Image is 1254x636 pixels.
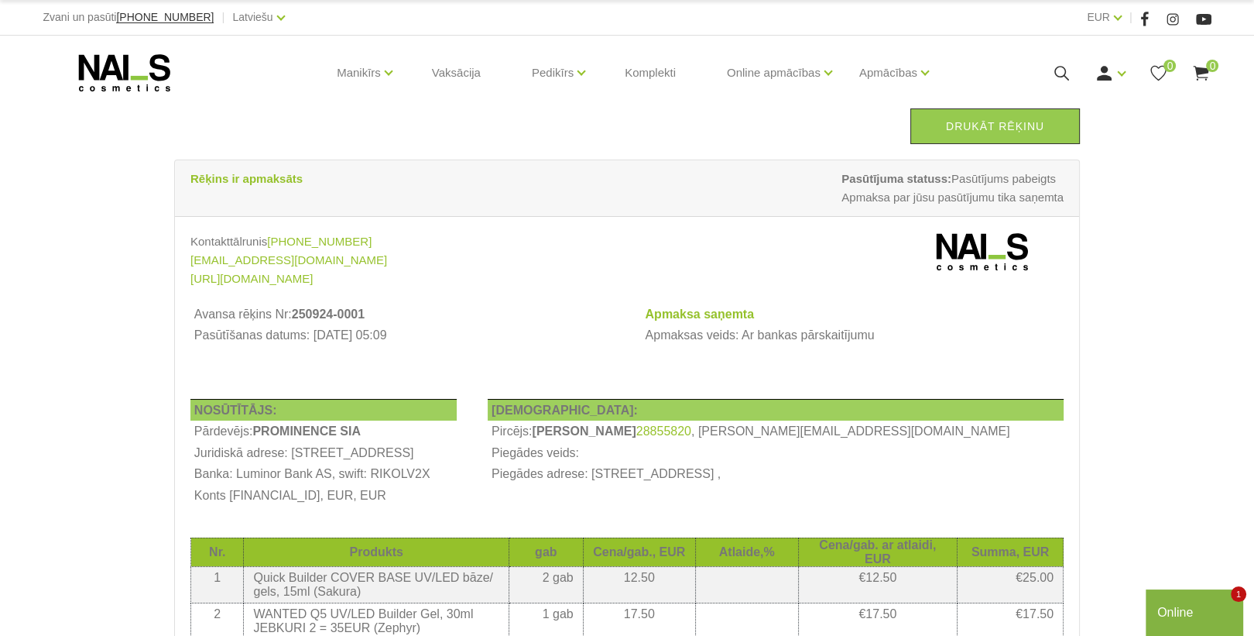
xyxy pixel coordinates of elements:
a: Vaksācija [420,36,493,110]
td: Pārdevējs: [190,421,457,442]
td: 1 [191,566,244,603]
strong: Pasūtījuma statuss: [841,172,951,185]
strong: Rēķins ir apmaksāts [190,172,303,185]
a: Latviešu [232,8,272,26]
span: [PHONE_NUMBER] [116,11,214,23]
div: Zvani un pasūti [43,8,214,27]
a: 0 [1149,64,1168,83]
th: Juridiskā adrese: [STREET_ADDRESS] [190,442,457,464]
th: Nr. [191,538,244,566]
a: 28855820 [636,425,691,438]
a: Komplekti [612,36,688,110]
th: Atlaide,% [695,538,798,566]
td: Avansa rēķins izdrukāts: [DATE] 08:09:27 [190,346,611,368]
a: [URL][DOMAIN_NAME] [190,270,313,288]
a: EUR [1087,8,1110,26]
strong: Apmaksa saņemta [645,308,754,321]
a: [EMAIL_ADDRESS][DOMAIN_NAME] [190,251,387,270]
span: Pasūtījums pabeigts Apmaksa par jūsu pasūtījumu tika saņemta [841,170,1064,207]
th: Konts [FINANCIAL_ID], EUR, EUR [190,485,457,507]
span: | [1129,8,1132,27]
span: 0 [1163,60,1176,72]
td: €12.50 [798,566,957,603]
a: Apmācības [859,42,917,104]
th: Summa, EUR [958,538,1064,566]
a: Online apmācības [727,42,821,104]
a: [PHONE_NUMBER] [267,232,372,251]
a: 0 [1191,64,1211,83]
b: [PERSON_NAME] [532,425,636,438]
th: Banka: Luminor Bank AS, swift: RIKOLV2X [190,464,457,486]
td: Apmaksas veids: Ar bankas pārskaitījumu [642,325,1064,347]
td: €25.00 [958,566,1064,603]
a: Pedikīrs [532,42,574,104]
td: Piegādes veids: [488,442,1064,464]
a: [PHONE_NUMBER] [116,12,214,23]
th: [DEMOGRAPHIC_DATA]: [488,399,1064,421]
span: | [221,8,224,27]
td: Quick Builder COVER BASE UV/LED bāze/ gels, 15ml (Sakura) [244,566,509,603]
td: 12.50 [583,566,695,603]
iframe: chat widget [1146,586,1246,636]
th: Cena/gab., EUR [583,538,695,566]
td: 2 gab [509,566,583,603]
b: 250924-0001 [292,308,365,321]
th: gab [509,538,583,566]
td: Pircējs: , [PERSON_NAME][EMAIL_ADDRESS][DOMAIN_NAME] [488,421,1064,442]
th: Produkts [244,538,509,566]
div: Kontakttālrunis [190,232,615,251]
b: PROMINENCE SIA [252,425,361,438]
td: Piegādes adrese: [STREET_ADDRESS] , [488,464,1064,486]
a: Manikīrs [337,42,381,104]
td: Pasūtīšanas datums: [DATE] 05:09 [190,325,611,347]
th: NOSŪTĪTĀJS: [190,399,457,421]
span: 0 [1206,60,1218,72]
th: Cena/gab. ar atlaidi, EUR [798,538,957,566]
a: Drukāt rēķinu [910,108,1080,144]
th: Avansa rēķins Nr: [190,304,611,325]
